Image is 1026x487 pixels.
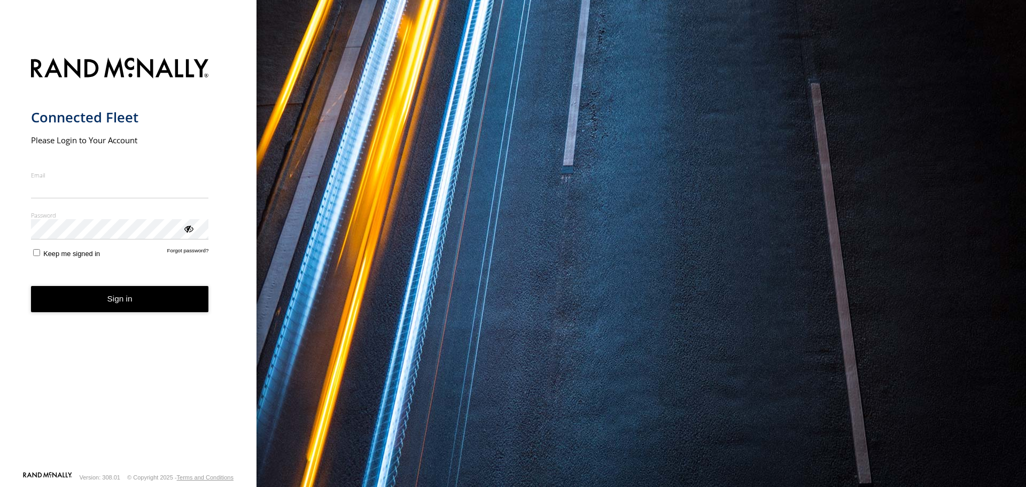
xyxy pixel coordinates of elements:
span: Keep me signed in [43,250,100,258]
button: Sign in [31,286,209,312]
div: ViewPassword [183,223,193,234]
a: Terms and Conditions [177,474,234,481]
a: Forgot password? [167,248,209,258]
img: Rand McNally [31,56,209,83]
label: Password [31,211,209,219]
div: Version: 308.01 [80,474,120,481]
input: Keep me signed in [33,249,40,256]
a: Visit our Website [23,472,72,483]
label: Email [31,171,209,179]
div: © Copyright 2025 - [127,474,234,481]
form: main [31,51,226,471]
h2: Please Login to Your Account [31,135,209,145]
h1: Connected Fleet [31,109,209,126]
